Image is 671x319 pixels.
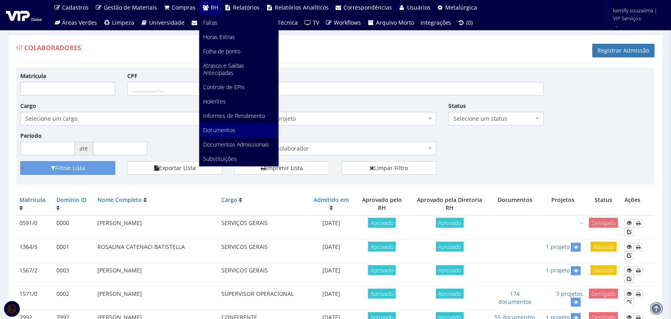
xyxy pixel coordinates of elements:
label: Cargo [20,102,36,110]
a: Imprimir Lista [235,161,330,175]
td: ROSALINA CATENACI BATISTELLA [94,239,218,263]
a: Áreas Verdes [50,15,101,30]
label: Período [20,132,42,140]
span: Aprovado [368,242,396,252]
a: Controle de EPIs [200,80,278,94]
span: Selecione um projeto [240,115,427,123]
span: Correspondências [344,4,392,11]
a: Faltas [200,16,278,30]
span: Folha de ponto [204,47,241,55]
span: Metalúrgica [446,4,477,11]
span: Colaboradores [24,43,81,52]
label: Status [448,102,466,110]
a: Nome Completo [97,196,142,204]
span: Selecione um status [448,112,543,125]
span: Afastado [591,242,617,252]
td: [DATE] [308,263,354,286]
a: 3 projetos [556,290,583,297]
a: Horas Extras [200,30,278,44]
span: Selecione um status [454,115,533,123]
span: Aprovado [436,218,464,228]
a: Domínio ID [56,196,87,204]
span: Usuários [407,4,431,11]
a: Documentos Admissionais [200,137,278,152]
a: TV [301,15,323,30]
td: 0000 [53,215,94,239]
th: Aprovado pela Diretoria RH [410,193,490,215]
td: 0001 [53,239,94,263]
span: Aprovado [368,289,396,299]
img: logo [6,9,42,21]
span: Gestão de Materiais [104,4,157,11]
button: Exportar Lista [127,161,222,175]
span: Workflows [334,19,361,26]
span: Desligado [589,218,618,228]
a: (0) [455,15,476,30]
span: Documentos [204,126,236,134]
span: Limpeza [112,19,134,26]
a: Informes de Rendimento [200,109,278,123]
a: Folha de ponto [200,44,278,59]
span: Atrasos e Saídas Antecipadas [204,62,244,76]
td: [PERSON_NAME] [94,263,218,286]
span: Afastado [591,265,617,275]
a: Documentos [200,123,278,137]
a: Registrar Admissão [593,44,655,57]
th: Ações [621,193,655,215]
span: Horas Extras [204,33,235,41]
td: [DATE] [308,215,354,239]
span: Relatórios [233,4,260,11]
input: ___.___.___-__ [127,82,222,96]
span: Faltas [204,19,218,26]
a: Universidade [138,15,188,30]
a: Arquivo Morto [365,15,418,30]
span: Relatórios Analíticos [275,4,329,11]
a: Substituições [200,152,278,166]
span: Selecione um cargo [25,115,213,123]
td: SERVICOS GERAIS [218,263,308,286]
td: 1571/0 [16,286,53,310]
th: Aprovado pelo RH [354,193,409,215]
a: Integrações [417,15,455,30]
td: [PERSON_NAME] [94,215,218,239]
span: (0) [467,19,473,26]
a: Cargo [221,196,237,204]
td: 1364/5 [16,239,53,263]
a: 174 documentos [498,290,531,305]
span: Áreas Verdes [62,19,97,26]
span: RH [211,4,218,11]
span: Aprovado [436,242,464,252]
span: Aprovado [436,289,464,299]
label: CPF [127,72,138,80]
td: 0003 [53,263,94,286]
span: Arquivo Morto [376,19,414,26]
a: Limpar Filtro [341,161,436,175]
a: 1 projeto [546,243,570,251]
span: Aprovado [368,218,396,228]
th: Documentos [490,193,541,215]
a: Admitido em [314,196,349,204]
span: Holerites [204,98,226,105]
span: Aprovado [368,265,396,275]
td: [DATE] [308,286,354,310]
a: Workflows [322,15,365,30]
td: 0002 [53,286,94,310]
th: Projetos [540,193,586,215]
td: SERVIÇOS GERAIS [218,215,308,239]
span: Integrações [421,19,452,26]
span: Compras [172,4,196,11]
td: [PERSON_NAME] [94,286,218,310]
span: Controle de EPIs [204,83,245,91]
span: Desligado [589,289,618,299]
a: Campanhas [188,15,235,30]
td: SUPERVISOR OPERACIONAL [218,286,308,310]
span: Selecione um colaborador [235,142,437,155]
a: Limpeza [101,15,138,30]
span: Selecione um cargo [20,112,223,125]
span: Informes de Rendimento [204,112,266,119]
span: Cadastros [62,4,89,11]
span: TV [313,19,319,26]
td: [DATE] [308,239,354,263]
label: Matrícula [20,72,46,80]
th: Status [586,193,621,215]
